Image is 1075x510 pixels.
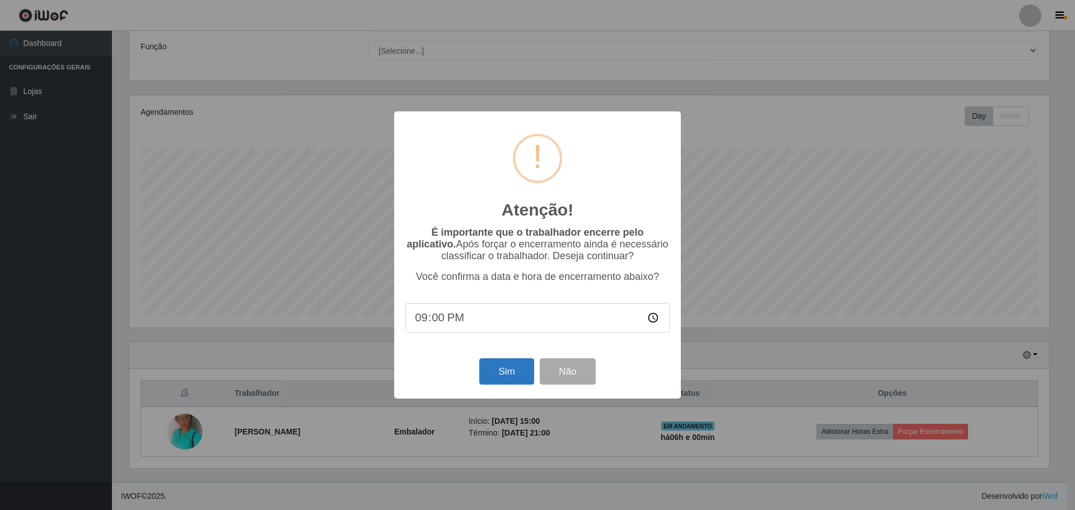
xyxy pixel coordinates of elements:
[405,271,670,283] p: Você confirma a data e hora de encerramento abaixo?
[406,227,643,250] b: É importante que o trabalhador encerre pelo aplicativo.
[405,227,670,262] p: Após forçar o encerramento ainda é necessário classificar o trabalhador. Deseja continuar?
[479,358,534,385] button: Sim
[540,358,595,385] button: Não
[502,200,573,220] h2: Atenção!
